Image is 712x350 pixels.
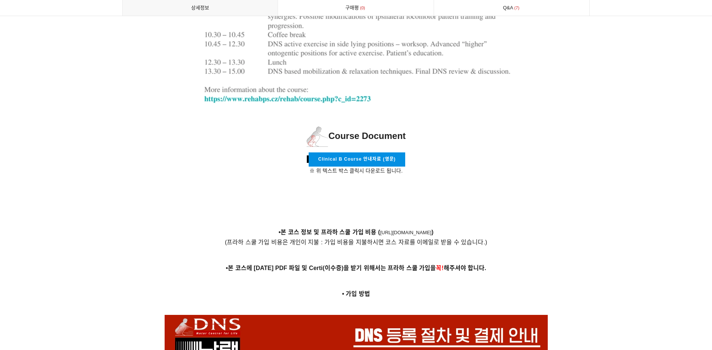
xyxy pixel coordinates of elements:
[226,265,486,271] strong: •본 코스에 [DATE] PDF 파일 및 Certi(이수증)을 받기 위해서는 프라하 스쿨 가입을 해주셔야 합니다.
[306,126,329,147] img: 1597e3e65a0d2.png
[513,4,521,12] span: 7
[431,230,433,235] a: )
[342,291,370,297] strong: • 가입 방법
[309,152,405,166] a: Clinical B Course 안내자료 (영문)
[225,239,487,245] span: (프라하 스쿨 가입 비용은 개인이 지불 : 가입 비용을 지불하시면 코스 자료를 이메일로 받을 수 있습니다.)
[431,229,433,235] strong: )
[380,230,431,235] a: [URL][DOMAIN_NAME]
[306,131,406,141] span: Course Document
[359,4,366,12] span: 0
[309,168,403,174] span: ※ 위 텍스트 박스 클릭시 다운로드 됩니다.
[318,157,395,162] span: Clinical B Course 안내자료 (영문)
[278,229,380,235] strong: •본 코스 정보 및 프라하 스쿨 가입 비용 (
[436,265,443,271] span: 꼭!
